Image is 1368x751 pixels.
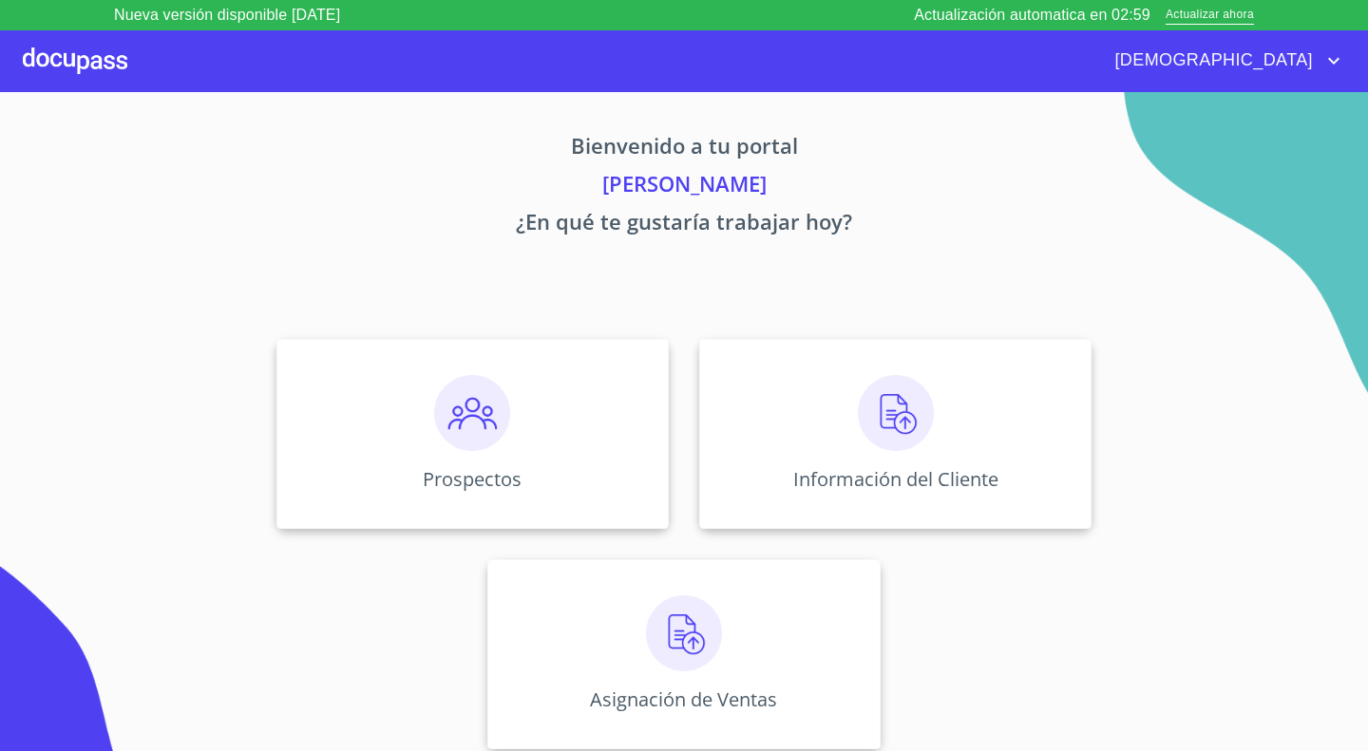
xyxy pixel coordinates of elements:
[114,4,340,27] p: Nueva versión disponible [DATE]
[858,375,934,451] img: carga.png
[99,168,1269,206] p: [PERSON_NAME]
[423,466,522,492] p: Prospectos
[434,375,510,451] img: prospectos.png
[99,206,1269,244] p: ¿En qué te gustaría trabajar hoy?
[590,686,777,712] p: Asignación de Ventas
[1166,6,1254,26] span: Actualizar ahora
[914,4,1150,27] p: Actualización automatica en 02:59
[646,595,722,671] img: carga.png
[793,466,998,492] p: Información del Cliente
[1100,46,1322,76] span: [DEMOGRAPHIC_DATA]
[1100,46,1345,76] button: account of current user
[99,130,1269,168] p: Bienvenido a tu portal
